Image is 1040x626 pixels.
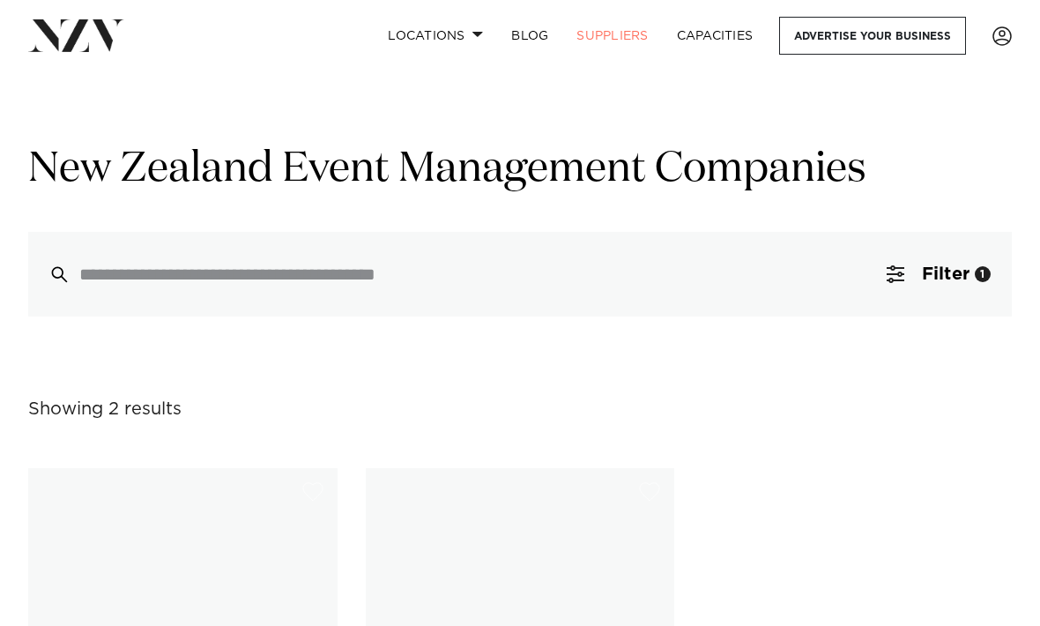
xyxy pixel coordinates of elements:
h1: New Zealand Event Management Companies [28,142,1012,197]
a: BLOG [497,17,562,55]
a: Capacities [663,17,768,55]
div: Showing 2 results [28,396,182,423]
div: 1 [975,266,991,282]
a: Advertise your business [779,17,966,55]
button: Filter1 [865,232,1012,317]
a: SUPPLIERS [562,17,662,55]
img: nzv-logo.png [28,19,124,51]
a: Locations [374,17,497,55]
span: Filter [922,265,969,283]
